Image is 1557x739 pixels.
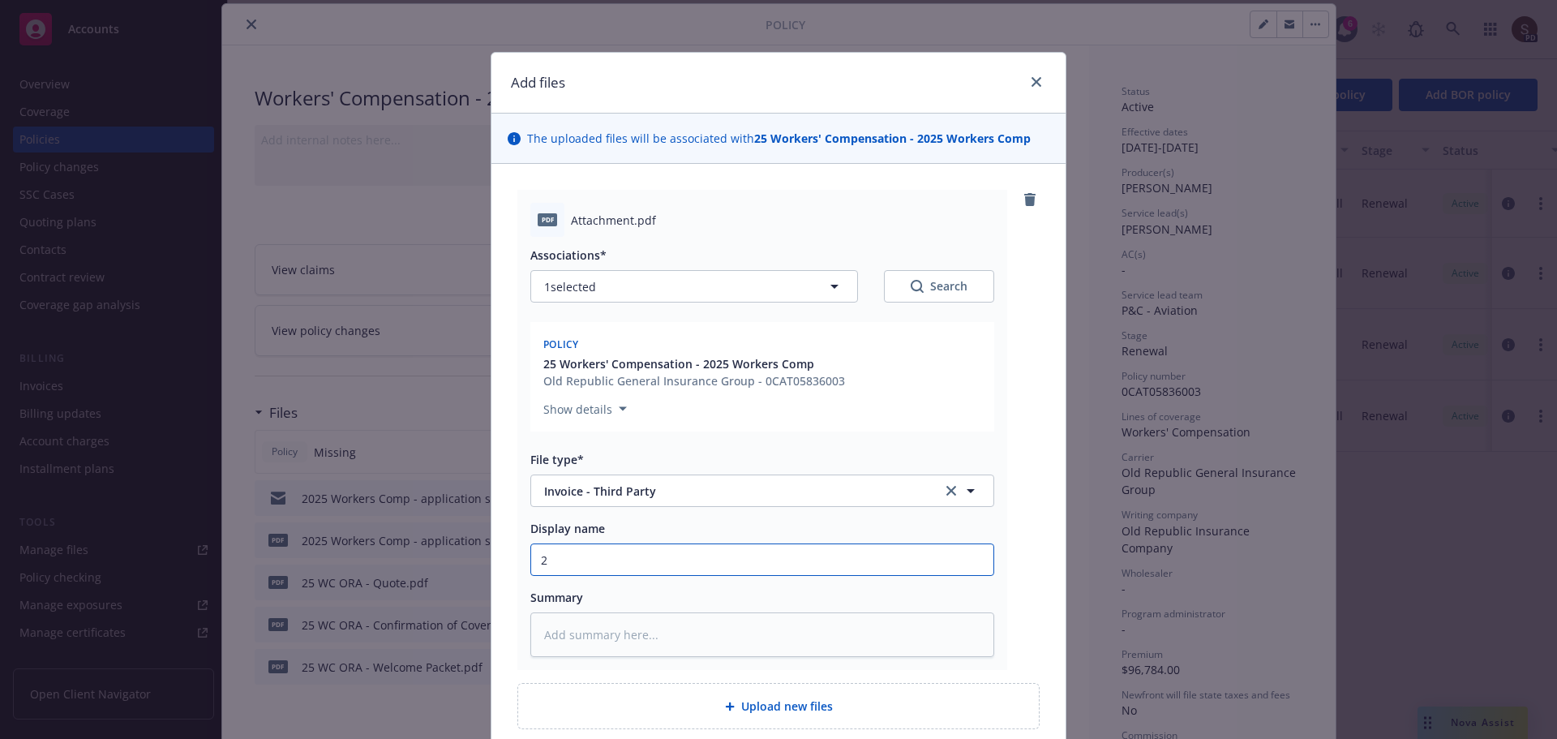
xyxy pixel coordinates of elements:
input: Add display name here... [531,544,993,575]
span: Upload new files [741,698,833,715]
span: File type* [530,452,584,467]
button: Invoice - Third Partyclear selection [530,475,994,507]
a: clear selection [941,481,961,501]
div: Upload new files [517,683,1040,729]
span: Invoice - Third Party [544,483,920,500]
span: Display name [530,521,605,536]
span: Summary [530,590,583,605]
